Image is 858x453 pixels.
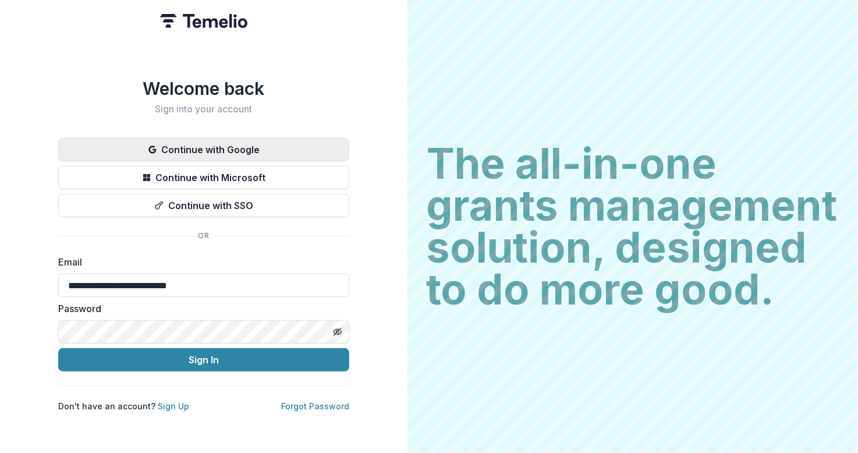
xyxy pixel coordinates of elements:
[158,401,189,411] a: Sign Up
[58,104,349,115] h2: Sign into your account
[328,323,347,341] button: Toggle password visibility
[58,166,349,189] button: Continue with Microsoft
[58,400,189,412] p: Don't have an account?
[281,401,349,411] a: Forgot Password
[160,14,247,28] img: Temelio
[58,302,342,316] label: Password
[58,255,342,269] label: Email
[58,348,349,371] button: Sign In
[58,78,349,99] h1: Welcome back
[58,138,349,161] button: Continue with Google
[58,194,349,217] button: Continue with SSO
